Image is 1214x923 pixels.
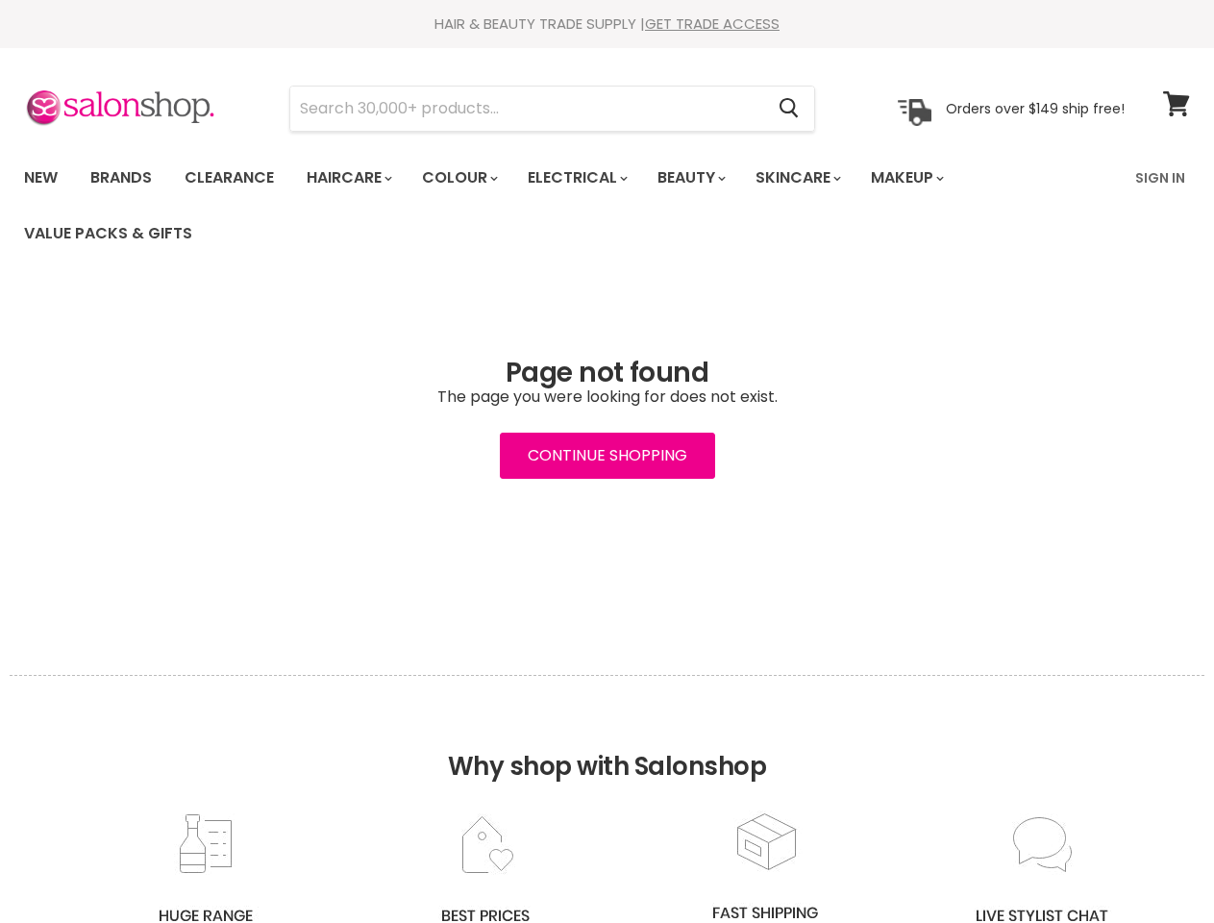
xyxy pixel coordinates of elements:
[24,358,1190,388] h1: Page not found
[10,150,1124,262] ul: Main menu
[292,158,404,198] a: Haircare
[763,87,814,131] button: Search
[76,158,166,198] a: Brands
[10,675,1204,811] h2: Why shop with Salonshop
[643,158,737,198] a: Beauty
[10,213,207,254] a: Value Packs & Gifts
[1124,158,1197,198] a: Sign In
[24,388,1190,406] p: The page you were looking for does not exist.
[170,158,288,198] a: Clearance
[513,158,639,198] a: Electrical
[645,13,780,34] a: GET TRADE ACCESS
[408,158,509,198] a: Colour
[10,158,72,198] a: New
[946,99,1125,116] p: Orders over $149 ship free!
[289,86,815,132] form: Product
[290,87,763,131] input: Search
[741,158,853,198] a: Skincare
[500,433,715,479] a: Continue Shopping
[856,158,955,198] a: Makeup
